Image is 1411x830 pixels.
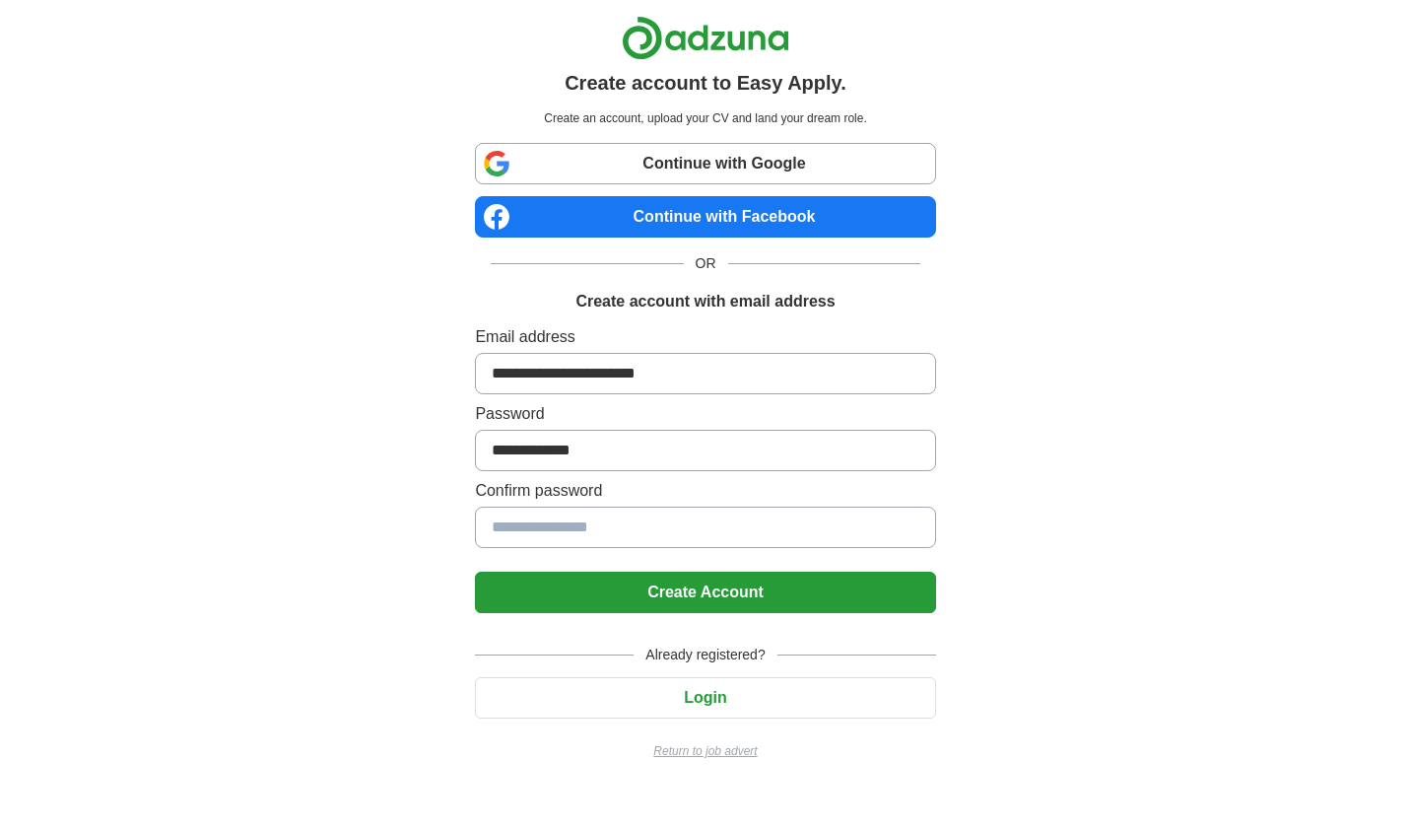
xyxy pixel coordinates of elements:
label: Confirm password [475,479,935,503]
h1: Create account to Easy Apply. [565,68,846,98]
label: Email address [475,325,935,349]
a: Login [475,689,935,706]
span: Already registered? [634,645,776,665]
h1: Create account with email address [575,290,835,313]
button: Create Account [475,572,935,613]
button: Login [475,677,935,719]
label: Password [475,402,935,426]
a: Continue with Facebook [475,196,935,238]
span: OR [684,253,728,274]
a: Return to job advert [475,742,935,760]
a: Continue with Google [475,143,935,184]
p: Create an account, upload your CV and land your dream role. [479,109,931,127]
img: Adzuna logo [622,16,789,60]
